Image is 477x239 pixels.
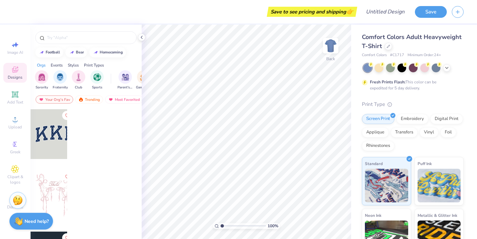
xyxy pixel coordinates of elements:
[326,56,335,62] div: Back
[390,52,404,58] span: # C1717
[36,95,73,104] div: Your Org's Fav
[418,212,457,219] span: Metallic & Glitter Ink
[84,62,104,68] div: Print Types
[396,114,428,124] div: Embroidery
[370,79,406,85] strong: Fresh Prints Flash:
[122,73,129,81] img: Parent's Weekend Image
[69,50,75,54] img: trend_line.gif
[362,114,394,124] div: Screen Print
[3,174,27,185] span: Clipart & logos
[362,33,462,50] span: Comfort Colors Adult Heavyweight T-Shirt
[440,127,456,137] div: Foil
[361,5,410,18] input: Untitled Design
[365,160,383,167] span: Standard
[75,73,82,81] img: Club Image
[362,101,464,108] div: Print Type
[35,70,48,90] button: filter button
[430,114,463,124] div: Digital Print
[418,169,461,202] img: Puff Ink
[420,127,438,137] div: Vinyl
[117,85,133,90] span: Parent's Weekend
[62,172,78,181] button: Like
[362,52,387,58] span: Comfort Colors
[53,70,68,90] button: filter button
[78,97,84,102] img: trending.gif
[39,50,44,54] img: trend_line.gif
[136,70,151,90] div: filter for Game Day
[117,70,133,90] button: filter button
[10,149,20,155] span: Greek
[72,70,85,90] div: filter for Club
[8,75,22,80] span: Designs
[136,85,151,90] span: Game Day
[140,73,148,81] img: Game Day Image
[56,73,64,81] img: Fraternity Image
[90,70,104,90] button: filter button
[362,141,394,151] div: Rhinestones
[370,79,452,91] div: This color can be expedited for 5 day delivery.
[62,111,78,120] button: Like
[92,85,102,90] span: Sports
[35,47,63,57] button: football
[105,95,143,104] div: Most Favorited
[324,39,337,52] img: Back
[8,124,22,130] span: Upload
[346,7,353,15] span: 👉
[391,127,418,137] div: Transfers
[100,50,123,54] div: homecoming
[75,95,103,104] div: Trending
[35,70,48,90] div: filter for Sorority
[408,52,441,58] span: Minimum Order: 24 +
[46,34,132,41] input: Try "Alpha"
[89,47,126,57] button: homecoming
[90,70,104,90] div: filter for Sports
[37,62,46,68] div: Orgs
[39,97,44,102] img: most_fav.gif
[65,47,87,57] button: bear
[72,70,85,90] button: filter button
[76,50,84,54] div: bear
[7,99,23,105] span: Add Text
[117,70,133,90] div: filter for Parent's Weekend
[269,7,355,17] div: Save to see pricing and shipping
[38,73,46,81] img: Sorority Image
[418,160,432,167] span: Puff Ink
[7,50,23,55] span: Image AI
[46,50,60,54] div: football
[53,70,68,90] div: filter for Fraternity
[136,70,151,90] button: filter button
[36,85,48,90] span: Sorority
[93,73,101,81] img: Sports Image
[53,85,68,90] span: Fraternity
[7,204,23,210] span: Decorate
[93,50,98,54] img: trend_line.gif
[365,212,381,219] span: Neon Ink
[25,218,49,225] strong: Need help?
[365,169,408,202] img: Standard
[68,62,79,68] div: Styles
[268,223,278,229] span: 100 %
[51,62,63,68] div: Events
[75,85,82,90] span: Club
[362,127,389,137] div: Applique
[415,6,447,18] button: Save
[108,97,113,102] img: most_fav.gif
